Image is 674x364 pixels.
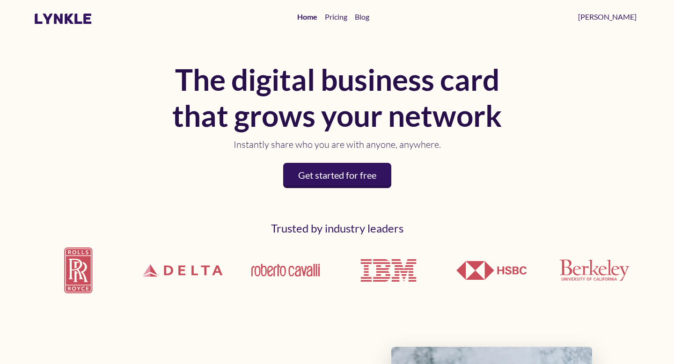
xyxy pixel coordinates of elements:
img: UCLA Berkeley [559,259,630,281]
img: IBM [353,235,424,306]
a: Get started for free [283,163,391,188]
img: HSBC [456,261,527,280]
a: Blog [351,7,373,26]
h2: Trusted by industry leaders [34,222,640,235]
a: [PERSON_NAME] [574,7,640,26]
img: Rolls Royce [34,240,125,301]
h1: The digital business card that grows your network [168,62,505,134]
img: Roberto Cavalli [250,263,321,277]
p: Instantly share who you are with anyone, anywhere. [168,138,505,152]
a: Pricing [321,7,351,26]
img: Delta Airlines [137,238,228,303]
a: Home [293,7,321,26]
a: lynkle [34,10,92,28]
